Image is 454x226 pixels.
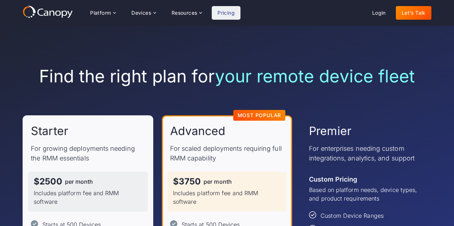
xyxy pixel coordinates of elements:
p: Includes platform fee and RMM software [34,189,142,206]
div: Custom Device Ranges [320,211,384,220]
h2: Advanced [170,124,226,139]
div: Custom Pricing [309,174,357,184]
div: Resources [166,6,207,20]
div: Platform [90,10,111,15]
h1: Find the right plan for [23,66,431,87]
span: your remote device fleet [215,66,415,87]
p: Includes platform fee and RMM software [173,189,281,206]
p: Based on platform needs, device types, and product requirements [309,186,423,203]
div: $2500 [34,177,62,186]
a: Pricing [212,6,240,20]
a: Login [366,6,392,20]
p: For enterprises needing custom integrations, analytics, and support [309,144,423,163]
div: Devices [131,10,151,15]
a: Let's Talk [396,6,431,20]
div: Resources [172,10,197,15]
h2: Starter [31,124,68,139]
div: per month [65,179,93,184]
div: $3750 [173,177,201,186]
h2: Premier [309,124,351,139]
p: For scaled deployments requiring full RMM capability [170,144,284,163]
div: per month [203,179,232,184]
div: Most Popular [238,113,281,118]
p: For growing deployments needing the RMM essentials [31,144,145,163]
div: Devices [126,6,162,20]
div: Platform [84,6,121,20]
